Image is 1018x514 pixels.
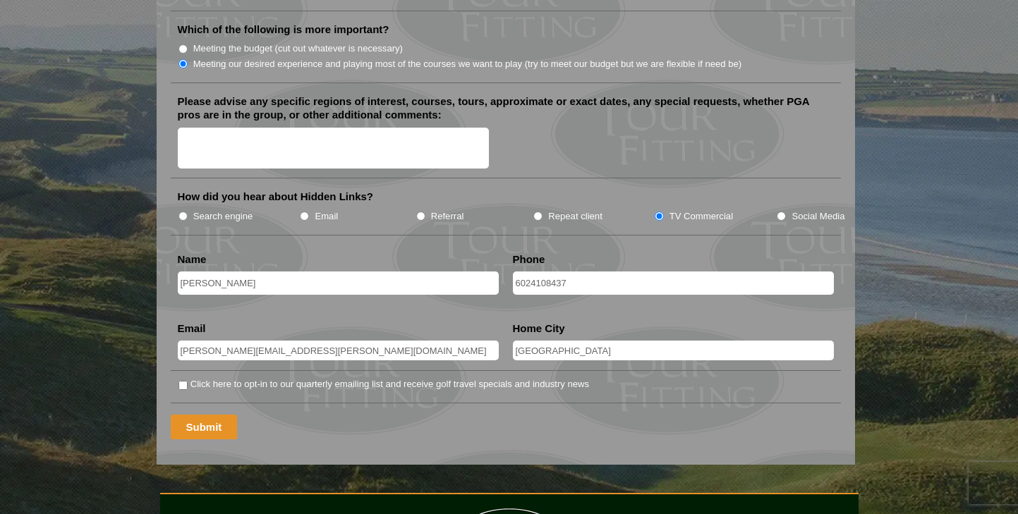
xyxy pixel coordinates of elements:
label: Email [178,322,206,336]
label: Please advise any specific regions of interest, courses, tours, approximate or exact dates, any s... [178,94,834,122]
label: TV Commercial [669,209,733,224]
label: Click here to opt-in to our quarterly emailing list and receive golf travel specials and industry... [190,377,589,391]
label: Name [178,252,207,267]
label: Which of the following is more important? [178,23,389,37]
label: Repeat client [548,209,602,224]
label: Phone [513,252,545,267]
label: Email [315,209,338,224]
label: Home City [513,322,565,336]
label: Referral [431,209,464,224]
label: How did you hear about Hidden Links? [178,190,374,204]
label: Social Media [792,209,844,224]
label: Search engine [193,209,253,224]
label: Meeting the budget (cut out whatever is necessary) [193,42,403,56]
input: Submit [171,415,238,439]
label: Meeting our desired experience and playing most of the courses we want to play (try to meet our b... [193,57,742,71]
